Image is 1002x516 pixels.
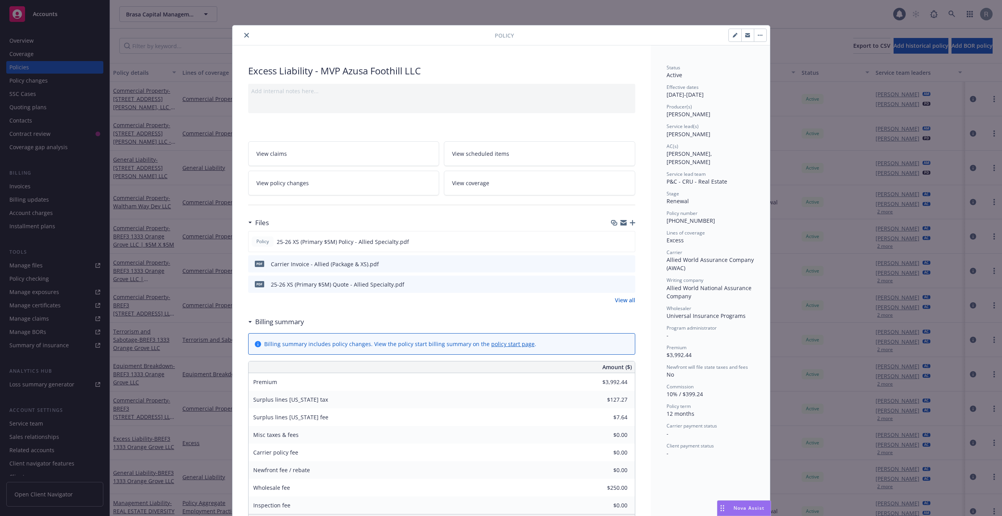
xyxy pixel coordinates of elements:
[667,390,703,398] span: 10% / $399.24
[667,84,754,99] div: [DATE] - [DATE]
[253,378,277,386] span: Premium
[444,141,635,166] a: View scheduled items
[581,500,632,511] input: 0.00
[667,277,703,283] span: Writing company
[667,229,705,236] span: Lines of coverage
[667,143,678,150] span: AC(s)
[253,449,298,456] span: Carrier policy fee
[248,141,440,166] a: View claims
[581,429,632,441] input: 0.00
[667,171,706,177] span: Service lead team
[248,171,440,195] a: View policy changes
[581,482,632,494] input: 0.00
[667,150,714,166] span: [PERSON_NAME], [PERSON_NAME]
[667,103,692,110] span: Producer(s)
[667,190,679,197] span: Stage
[625,238,632,246] button: preview file
[667,383,694,390] span: Commission
[581,394,632,406] input: 0.00
[667,197,689,205] span: Renewal
[667,325,717,331] span: Program administrator
[667,344,687,351] span: Premium
[444,171,635,195] a: View coverage
[495,31,514,40] span: Policy
[667,217,715,224] span: [PHONE_NUMBER]
[253,484,290,491] span: Wholesale fee
[667,422,717,429] span: Carrier payment status
[667,123,699,130] span: Service lead(s)
[613,280,619,289] button: download file
[625,260,632,268] button: preview file
[253,431,299,438] span: Misc taxes & fees
[255,317,304,327] h3: Billing summary
[667,84,699,90] span: Effective dates
[667,403,691,410] span: Policy term
[253,396,328,403] span: Surplus lines [US_STATE] tax
[667,312,746,319] span: Universal Insurance Programs
[255,218,269,228] h3: Files
[615,296,635,304] a: View all
[581,447,632,458] input: 0.00
[491,340,535,348] a: policy start page
[667,410,694,417] span: 12 months
[667,71,682,79] span: Active
[581,464,632,476] input: 0.00
[667,256,755,272] span: Allied World Assurance Company (AWAC)
[255,281,264,287] span: pdf
[581,376,632,388] input: 0.00
[733,505,764,511] span: Nova Assist
[667,210,697,217] span: Policy number
[667,449,669,457] span: -
[248,218,269,228] div: Files
[667,249,682,256] span: Carrier
[253,502,290,509] span: Inspection fee
[452,179,489,187] span: View coverage
[277,238,409,246] span: 25-26 XS (Primary $5M) Policy - Allied Specialty.pdf
[271,280,404,289] div: 25-26 XS (Primary $5M) Quote - Allied Specialty.pdf
[717,501,727,516] div: Drag to move
[667,64,680,71] span: Status
[581,411,632,423] input: 0.00
[253,466,310,474] span: Newfront fee / rebate
[667,351,692,359] span: $3,992.44
[264,340,536,348] div: Billing summary includes policy changes. View the policy start billing summary on the .
[667,110,710,118] span: [PERSON_NAME]
[667,332,669,339] span: -
[253,413,328,421] span: Surplus lines [US_STATE] fee
[248,317,304,327] div: Billing summary
[612,238,618,246] button: download file
[667,305,691,312] span: Wholesaler
[717,500,771,516] button: Nova Assist
[256,179,309,187] span: View policy changes
[625,280,632,289] button: preview file
[271,260,379,268] div: Carrier Invoice - Allied (Package & XS).pdf
[256,150,287,158] span: View claims
[242,31,251,40] button: close
[667,130,710,138] span: [PERSON_NAME]
[255,238,270,245] span: Policy
[452,150,509,158] span: View scheduled items
[602,363,632,371] span: Amount ($)
[667,442,714,449] span: Client payment status
[613,260,619,268] button: download file
[667,236,684,244] span: Excess
[667,371,674,378] span: No
[667,364,748,370] span: Newfront will file state taxes and fees
[255,261,264,267] span: pdf
[667,284,753,300] span: Allied World National Assurance Company
[667,430,669,437] span: -
[248,64,635,78] div: Excess Liability - MVP Azusa Foothill LLC
[667,178,727,185] span: P&C - CRU - Real Estate
[251,87,632,95] div: Add internal notes here...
